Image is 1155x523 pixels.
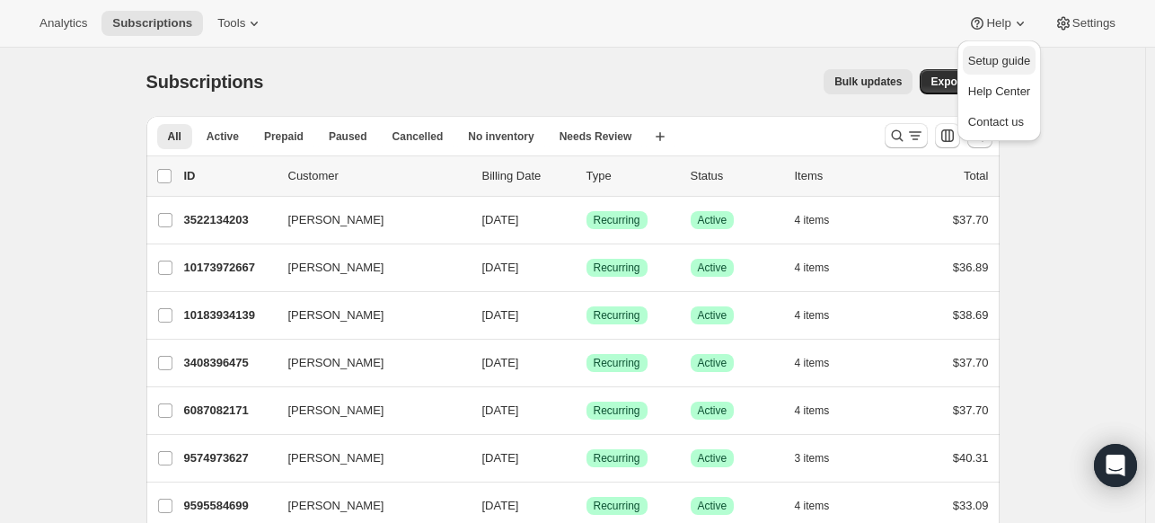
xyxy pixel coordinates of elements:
span: Recurring [594,499,640,513]
button: [PERSON_NAME] [278,396,457,425]
button: [PERSON_NAME] [278,253,457,282]
span: Contact us [968,115,1024,129]
span: [DATE] [482,213,519,226]
span: [DATE] [482,356,519,369]
button: [PERSON_NAME] [278,444,457,473]
button: 4 items [795,255,850,280]
span: Active [207,129,239,144]
p: 6087082171 [184,402,274,420]
button: [PERSON_NAME] [278,206,457,235]
button: [PERSON_NAME] [278,301,457,330]
span: $37.70 [953,403,989,417]
span: Subscriptions [146,72,264,92]
span: Active [698,308,727,323]
span: [DATE] [482,499,519,512]
span: Export [930,75,965,89]
span: Recurring [594,451,640,465]
span: Setup guide [968,54,1030,67]
span: No inventory [468,129,533,144]
div: 9595584699[PERSON_NAME][DATE]SuccessRecurringSuccessActive4 items$33.09 [184,493,989,519]
p: 9574973627 [184,449,274,467]
span: Cancelled [392,129,444,144]
button: Setup guide [963,46,1036,75]
span: [DATE] [482,451,519,465]
button: Create new view [646,124,674,149]
span: $40.31 [953,451,989,465]
span: 4 items [795,308,830,323]
span: [PERSON_NAME] [288,259,384,277]
span: [PERSON_NAME] [288,497,384,515]
p: 3522134203 [184,211,274,229]
span: Bulk updates [834,75,902,89]
div: 3408396475[PERSON_NAME][DATE]SuccessRecurringSuccessActive4 items$37.70 [184,350,989,376]
button: Export [920,69,975,94]
button: [PERSON_NAME] [278,349,457,377]
button: Analytics [29,11,98,36]
span: [DATE] [482,403,519,417]
span: Analytics [40,16,87,31]
div: IDCustomerBilling DateTypeStatusItemsTotal [184,167,989,185]
span: [PERSON_NAME] [288,354,384,372]
button: 4 items [795,208,850,233]
p: Total [964,167,988,185]
div: 3522134203[PERSON_NAME][DATE]SuccessRecurringSuccessActive4 items$37.70 [184,208,989,233]
button: Search and filter results [885,123,928,148]
div: 9574973627[PERSON_NAME][DATE]SuccessRecurringSuccessActive3 items$40.31 [184,446,989,471]
span: Recurring [594,308,640,323]
button: [PERSON_NAME] [278,492,457,520]
p: 10183934139 [184,306,274,324]
span: Recurring [594,356,640,370]
p: ID [184,167,274,185]
button: 4 items [795,350,850,376]
span: Paused [329,129,367,144]
p: 10173972667 [184,259,274,277]
p: Status [691,167,780,185]
div: 10183934139[PERSON_NAME][DATE]SuccessRecurringSuccessActive4 items$38.69 [184,303,989,328]
button: 3 items [795,446,850,471]
span: Active [698,356,727,370]
span: All [168,129,181,144]
span: [PERSON_NAME] [288,211,384,229]
span: [PERSON_NAME] [288,449,384,467]
span: Active [698,213,727,227]
span: 3 items [795,451,830,465]
button: Tools [207,11,274,36]
span: 4 items [795,356,830,370]
div: 6087082171[PERSON_NAME][DATE]SuccessRecurringSuccessActive4 items$37.70 [184,398,989,423]
button: Bulk updates [824,69,913,94]
div: Items [795,167,885,185]
span: Prepaid [264,129,304,144]
p: Customer [288,167,468,185]
span: Tools [217,16,245,31]
span: Recurring [594,403,640,418]
span: $38.69 [953,308,989,322]
span: Settings [1072,16,1115,31]
span: 4 items [795,403,830,418]
p: Billing Date [482,167,572,185]
span: $33.09 [953,499,989,512]
span: [DATE] [482,308,519,322]
span: [PERSON_NAME] [288,402,384,420]
button: Customize table column order and visibility [935,123,960,148]
button: 4 items [795,303,850,328]
span: [PERSON_NAME] [288,306,384,324]
button: 4 items [795,493,850,519]
button: 4 items [795,398,850,423]
div: Type [586,167,676,185]
button: Settings [1044,11,1126,36]
span: Active [698,499,727,513]
span: Active [698,451,727,465]
button: Help [957,11,1039,36]
span: $36.89 [953,261,989,274]
span: Help [986,16,1010,31]
a: Help Center [963,76,1036,105]
span: Subscriptions [112,16,192,31]
button: Subscriptions [101,11,203,36]
p: 3408396475 [184,354,274,372]
div: Open Intercom Messenger [1094,444,1137,487]
span: [DATE] [482,261,519,274]
span: Recurring [594,213,640,227]
p: 9595584699 [184,497,274,515]
span: $37.70 [953,213,989,226]
span: 4 items [795,261,830,275]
